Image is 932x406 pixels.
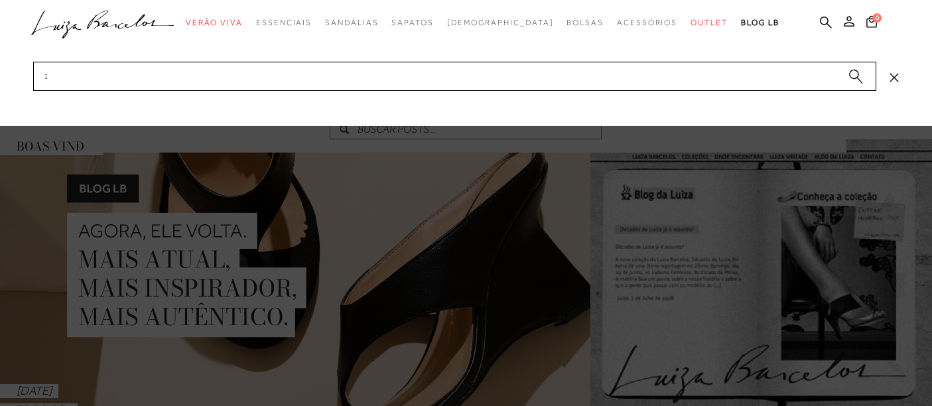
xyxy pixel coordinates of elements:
span: Bolsas [566,18,604,27]
input: Buscar. [33,62,876,91]
a: categoryNavScreenReaderText [691,11,728,35]
a: categoryNavScreenReaderText [566,11,604,35]
span: [DEMOGRAPHIC_DATA] [447,18,554,27]
button: 0 [862,15,881,33]
a: BLOG LB [741,11,779,35]
span: Verão Viva [186,18,243,27]
span: Sapatos [391,18,433,27]
span: Acessórios [617,18,677,27]
span: Sandálias [325,18,378,27]
span: 0 [872,13,882,23]
a: categoryNavScreenReaderText [186,11,243,35]
a: categoryNavScreenReaderText [617,11,677,35]
span: Essenciais [256,18,312,27]
a: categoryNavScreenReaderText [325,11,378,35]
a: categoryNavScreenReaderText [256,11,312,35]
span: Outlet [691,18,728,27]
a: noSubCategoriesText [447,11,554,35]
a: categoryNavScreenReaderText [391,11,433,35]
span: BLOG LB [741,18,779,27]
